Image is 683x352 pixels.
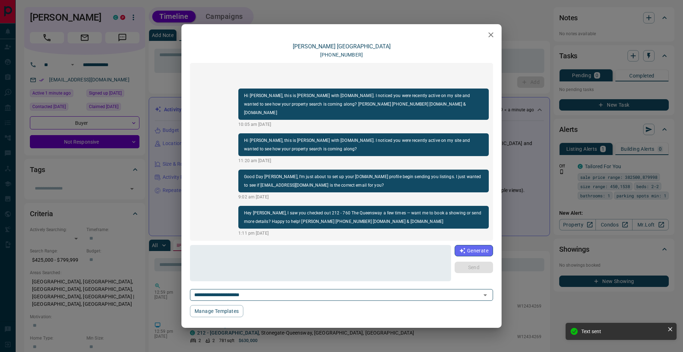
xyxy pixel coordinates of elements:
p: 9:02 am [DATE] [238,194,489,200]
button: Manage Templates [190,305,243,317]
p: 11:20 am [DATE] [238,158,489,164]
p: Hi [PERSON_NAME], this is [PERSON_NAME] with [DOMAIN_NAME]. I noticed you were recently active on... [244,136,483,153]
div: Text sent [581,329,665,334]
p: 1:11 pm [DATE] [238,230,489,236]
p: [PHONE_NUMBER] [320,51,363,59]
button: Open [480,290,490,300]
p: Good Day [PERSON_NAME], I'm just about to set up your [DOMAIN_NAME] profile begin sending you lis... [244,172,483,190]
p: Hey [PERSON_NAME], I saw you checked out 212 - 760 The Queensway a few times — want me to book a ... [244,209,483,226]
p: Hi [PERSON_NAME], this is [PERSON_NAME] with [DOMAIN_NAME]. I noticed you were recently active on... [244,91,483,117]
p: 10:05 am [DATE] [238,121,489,128]
a: [PERSON_NAME] [GEOGRAPHIC_DATA] [293,43,391,50]
button: Generate [455,245,493,256]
